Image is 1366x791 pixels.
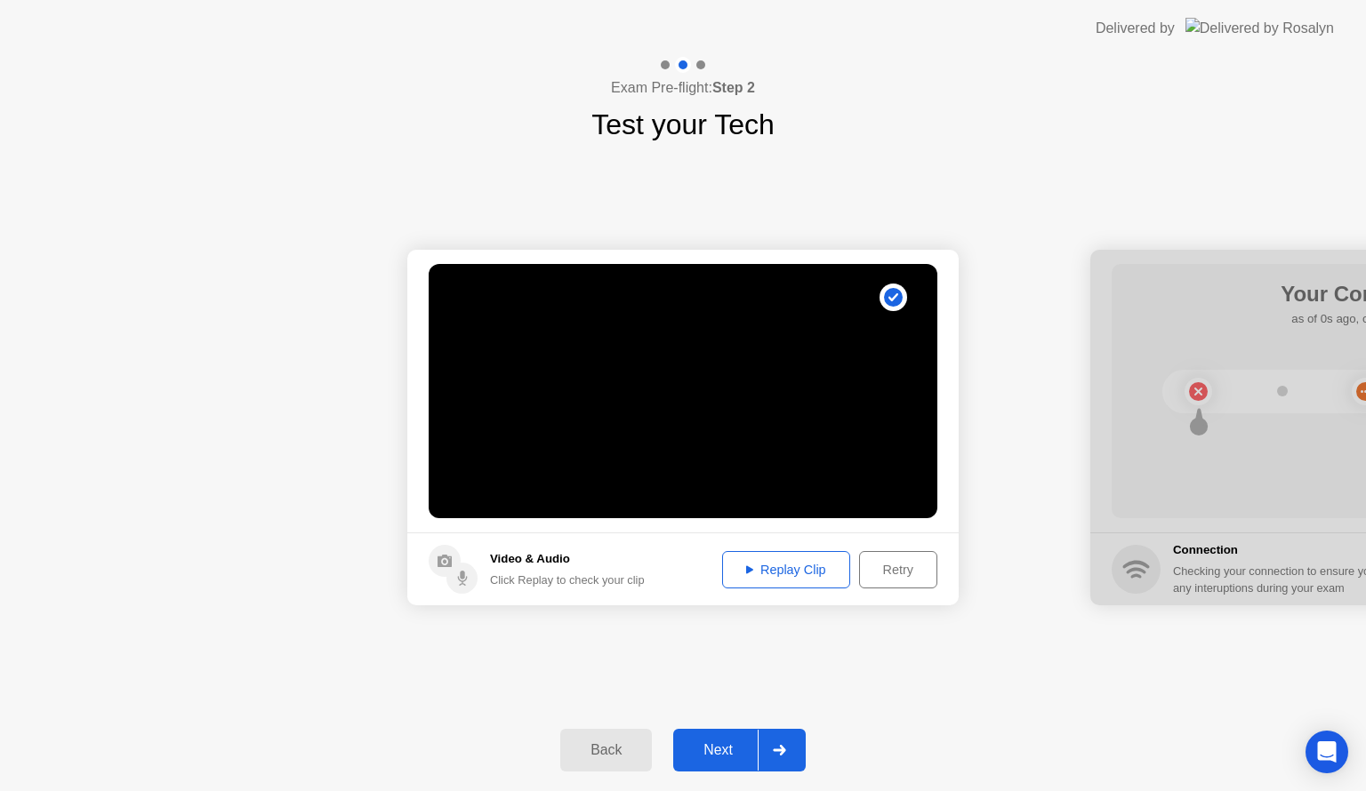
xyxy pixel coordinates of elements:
[1185,18,1334,38] img: Delivered by Rosalyn
[679,742,758,758] div: Next
[1306,731,1348,773] div: Open Intercom Messenger
[611,77,755,99] h4: Exam Pre-flight:
[673,729,806,771] button: Next
[722,551,850,588] button: Replay Clip
[591,103,775,146] h1: Test your Tech
[566,742,647,758] div: Back
[1096,18,1175,39] div: Delivered by
[560,729,652,771] button: Back
[490,550,645,568] h5: Video & Audio
[490,571,645,588] div: Click Replay to check your clip
[712,80,755,95] b: Step 2
[728,563,844,577] div: Replay Clip
[859,551,937,588] button: Retry
[865,563,931,577] div: Retry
